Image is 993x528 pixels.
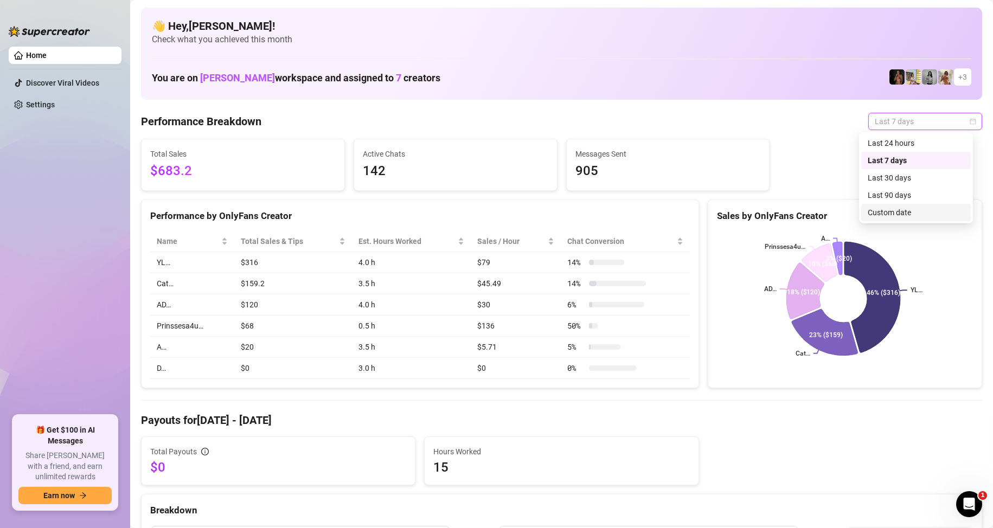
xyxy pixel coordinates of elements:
[567,341,585,353] span: 5 %
[141,114,261,129] h4: Performance Breakdown
[764,285,776,293] text: AD…
[868,137,964,149] div: Last 24 hours
[471,252,561,273] td: $79
[868,189,964,201] div: Last 90 days
[861,186,971,204] div: Last 90 days
[396,72,401,83] span: 7
[889,69,905,85] img: D
[150,337,234,358] td: A…
[18,487,112,504] button: Earn nowarrow-right
[152,18,971,34] h4: 👋 Hey, [PERSON_NAME] !
[861,134,971,152] div: Last 24 hours
[861,152,971,169] div: Last 7 days
[201,448,209,455] span: info-circle
[821,235,830,242] text: A…
[234,252,353,273] td: $316
[471,231,561,252] th: Sales / Hour
[471,273,561,294] td: $45.49
[471,337,561,358] td: $5.71
[150,503,973,518] div: Breakdown
[433,446,689,458] span: Hours Worked
[363,161,548,182] span: 142
[717,209,973,223] div: Sales by OnlyFans Creator
[922,69,937,85] img: A
[861,169,971,186] div: Last 30 days
[938,69,953,85] img: Green
[471,315,561,337] td: $136
[26,79,99,87] a: Discover Viral Videos
[906,69,921,85] img: Prinssesa4u
[150,231,234,252] th: Name
[567,362,585,374] span: 0 %
[241,235,337,247] span: Total Sales & Tips
[26,51,47,60] a: Home
[150,315,234,337] td: Prinssesa4u…
[234,231,353,252] th: Total Sales & Tips
[141,413,982,428] h4: Payouts for [DATE] - [DATE]
[234,358,353,379] td: $0
[875,113,976,130] span: Last 7 days
[956,491,982,517] iframe: Intercom live chat
[352,294,471,315] td: 4.0 h
[363,148,548,160] span: Active Chats
[234,273,353,294] td: $159.2
[567,320,585,332] span: 50 %
[433,459,689,476] span: 15
[911,287,922,294] text: YL…
[352,273,471,294] td: 3.5 h
[234,294,353,315] td: $120
[152,72,440,84] h1: You are on workspace and assigned to creators
[561,231,689,252] th: Chat Conversion
[150,209,690,223] div: Performance by OnlyFans Creator
[234,315,353,337] td: $68
[150,358,234,379] td: D…
[9,26,90,37] img: logo-BBDzfeDw.svg
[958,71,967,83] span: + 3
[352,358,471,379] td: 3.0 h
[234,337,353,358] td: $20
[868,172,964,184] div: Last 30 days
[970,118,976,125] span: calendar
[150,148,336,160] span: Total Sales
[150,252,234,273] td: YL…
[152,34,971,46] span: Check what you achieved this month
[352,315,471,337] td: 0.5 h
[575,148,761,160] span: Messages Sent
[567,256,585,268] span: 14 %
[567,235,674,247] span: Chat Conversion
[18,450,112,482] span: Share [PERSON_NAME] with a friend, and earn unlimited rewards
[868,154,964,166] div: Last 7 days
[471,358,561,379] td: $0
[868,207,964,218] div: Custom date
[978,491,987,500] span: 1
[150,459,406,476] span: $0
[861,204,971,221] div: Custom date
[358,235,456,247] div: Est. Hours Worked
[26,100,55,109] a: Settings
[575,161,761,182] span: 905
[765,243,805,250] text: Prinssesa4u…
[79,492,87,499] span: arrow-right
[200,72,275,83] span: [PERSON_NAME]
[471,294,561,315] td: $30
[43,491,75,500] span: Earn now
[567,299,585,311] span: 6 %
[352,252,471,273] td: 4.0 h
[567,278,585,289] span: 14 %
[150,161,336,182] span: $683.2
[150,294,234,315] td: AD…
[352,337,471,358] td: 3.5 h
[157,235,219,247] span: Name
[795,350,810,357] text: Cat…
[150,446,197,458] span: Total Payouts
[150,273,234,294] td: Cat…
[18,425,112,446] span: 🎁 Get $100 in AI Messages
[477,235,546,247] span: Sales / Hour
